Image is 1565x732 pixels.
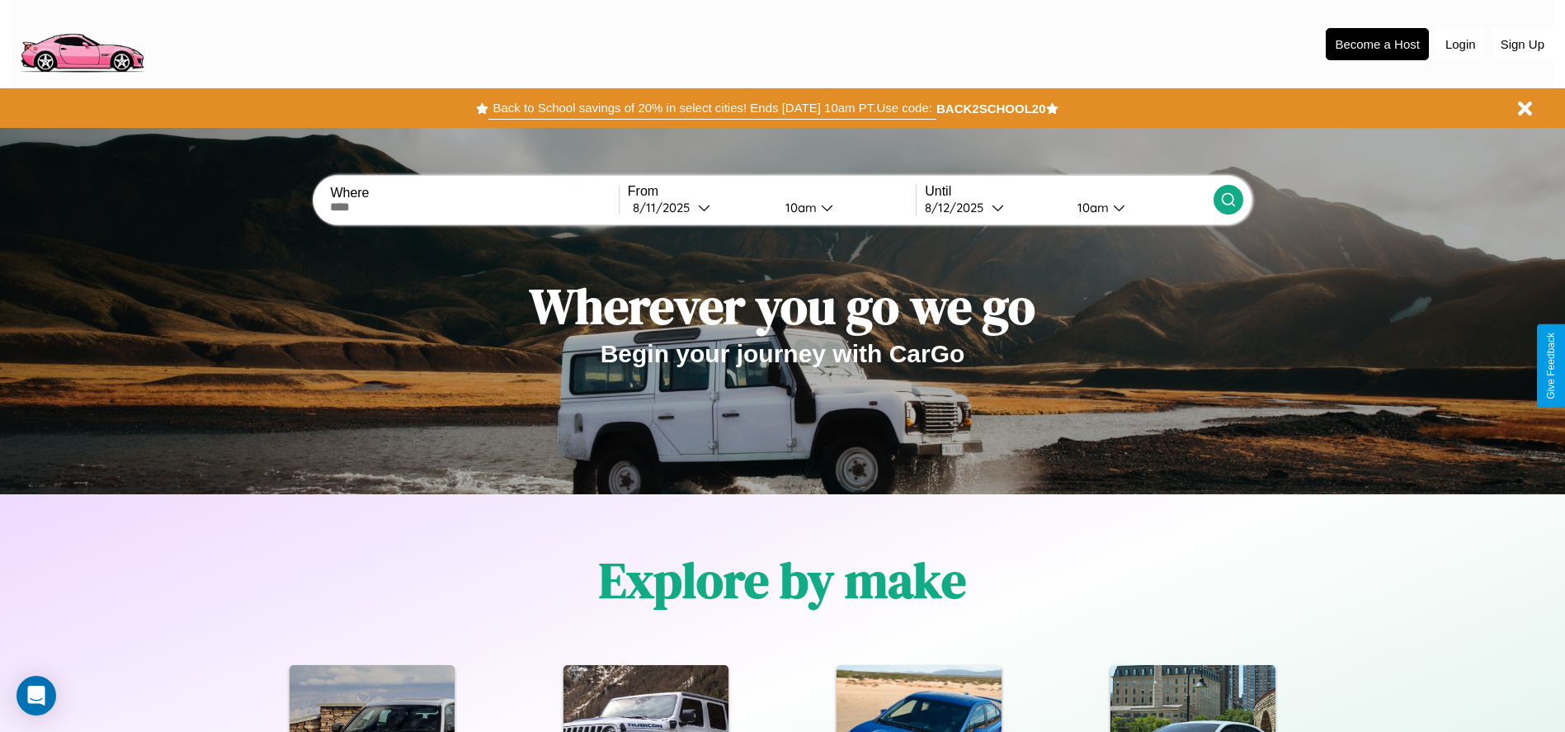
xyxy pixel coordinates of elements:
[1064,199,1214,216] button: 10am
[628,199,772,216] button: 8/11/2025
[633,200,698,215] div: 8 / 11 / 2025
[12,8,151,77] img: logo
[772,199,917,216] button: 10am
[1069,200,1113,215] div: 10am
[488,97,936,120] button: Back to School savings of 20% in select cities! Ends [DATE] 10am PT.Use code:
[936,102,1046,116] b: BACK2SCHOOL20
[925,200,992,215] div: 8 / 12 / 2025
[777,200,821,215] div: 10am
[925,184,1213,199] label: Until
[1326,28,1429,60] button: Become a Host
[330,186,618,201] label: Where
[16,676,56,715] div: Open Intercom Messenger
[1492,29,1553,59] button: Sign Up
[599,546,966,614] h1: Explore by make
[628,184,916,199] label: From
[1545,333,1557,399] div: Give Feedback
[1437,29,1484,59] button: Login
